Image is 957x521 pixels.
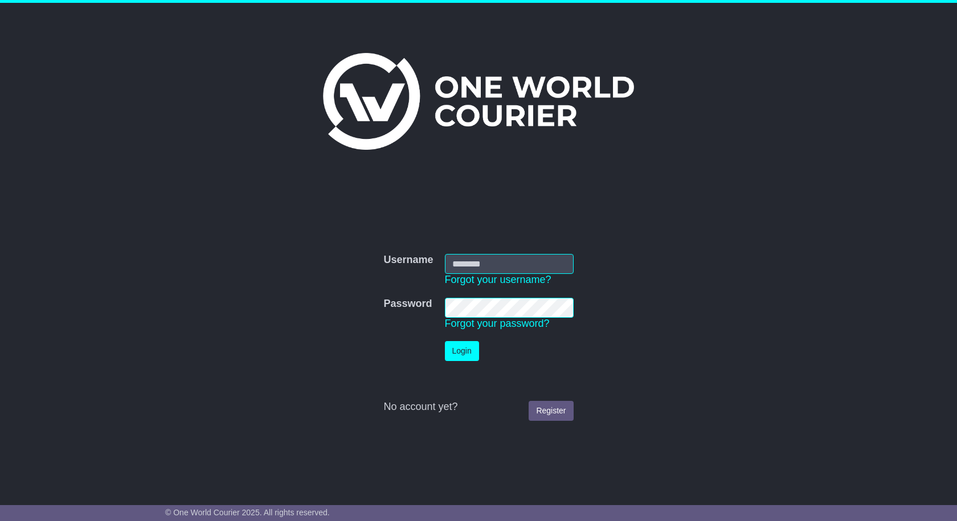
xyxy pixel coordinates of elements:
a: Register [529,401,573,421]
a: Forgot your username? [445,274,551,285]
label: Username [383,254,433,266]
span: © One World Courier 2025. All rights reserved. [165,508,330,517]
img: One World [323,53,634,150]
div: No account yet? [383,401,573,413]
label: Password [383,298,432,310]
a: Forgot your password? [445,318,550,329]
button: Login [445,341,479,361]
